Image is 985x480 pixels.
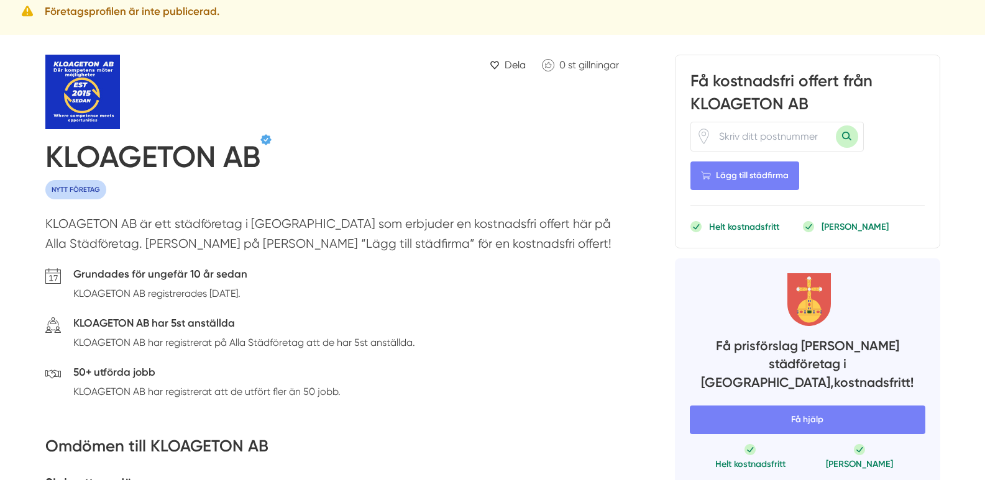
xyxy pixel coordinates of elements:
[45,3,219,20] h5: Företagsprofilen är inte publicerad.
[690,70,925,121] h3: Få kostnadsfri offert från KLOAGETON AB
[696,129,712,144] svg: Pin / Karta
[73,384,341,399] p: KLOAGETON AB har registrerat att de utfört fler än 50 jobb.
[690,337,925,396] h4: Få prisförslag [PERSON_NAME] städföretag i [GEOGRAPHIC_DATA], kostnadsfritt!
[836,125,858,148] button: Sök med postnummer
[45,214,625,260] p: KLOAGETON AB är ett städföretag i [GEOGRAPHIC_DATA] som erbjuder en kostnadsfri offert här på All...
[485,55,531,75] a: Dela
[715,458,786,470] p: Helt kostnadsfritt
[73,286,247,301] p: KLOAGETON AB registrerades [DATE].
[822,220,889,233] p: [PERSON_NAME]
[45,435,268,464] h3: Omdömen till KLOAGETON AB
[709,220,779,233] p: Helt kostnadsfritt
[73,364,341,384] h5: 50+ utförda jobb
[45,139,260,180] h1: KLOAGETON AB
[690,405,925,434] span: Få hjälp
[568,59,619,71] span: st gillningar
[690,161,799,190] : Lägg till städfirma
[45,55,182,129] img: KLOAGETON AB logotyp
[559,59,566,71] span: 0
[45,180,106,199] span: NYTT FÖRETAG
[536,55,625,75] a: Klicka för att gilla KLOAGETON AB
[73,315,415,335] h5: KLOAGETON AB har 5st anställda
[45,180,106,199] span: KLOAGETON AB är ett nytt Städföretag på Alla Städföretag
[505,57,526,73] span: Dela
[260,134,272,145] span: Verifierat av Yahaya Katongole
[73,335,415,350] p: KLOAGETON AB har registrerat på Alla Städföretag att de har 5st anställda.
[712,122,836,151] input: Skriv ditt postnummer
[73,266,247,286] h5: Grundades för ungefär 10 år sedan
[826,458,893,470] p: [PERSON_NAME]
[696,129,712,144] span: Klicka för att använda din position.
